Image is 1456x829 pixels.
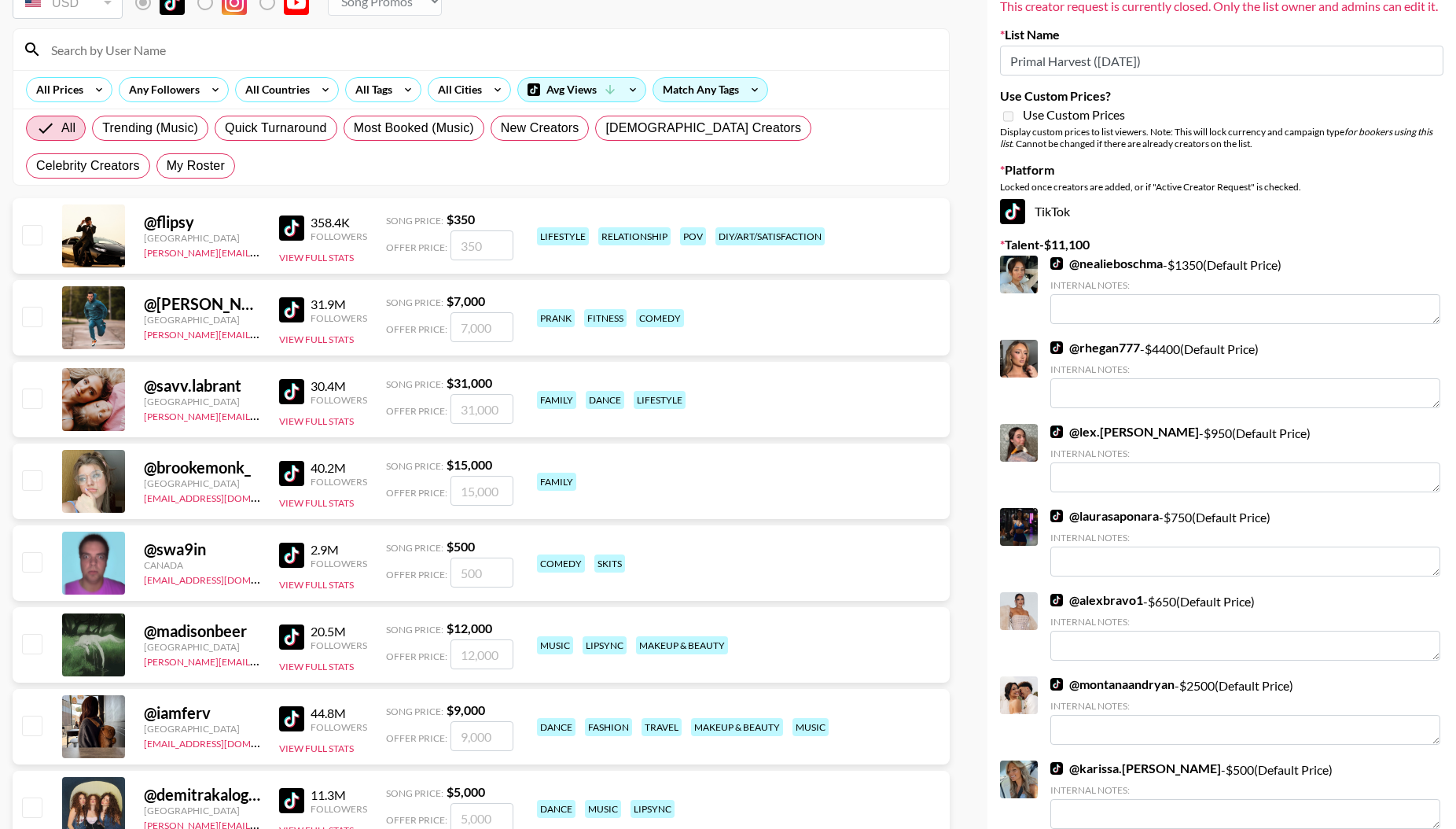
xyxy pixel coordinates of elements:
img: TikTok [279,216,304,241]
span: Offer Price: [386,569,447,580]
input: 7,000 [450,312,513,342]
label: List Name [1000,27,1443,42]
a: [PERSON_NAME][EMAIL_ADDRESS][DOMAIN_NAME] [144,326,377,341]
div: skits [594,555,625,573]
div: @ flipsy [144,212,260,232]
button: View Full Stats [279,415,354,427]
div: fitness [584,309,627,327]
span: Song Price: [386,787,443,799]
div: Internal Notes: [1050,784,1440,796]
div: All Countries [236,78,313,101]
div: 20.5M [311,624,367,639]
button: View Full Stats [279,497,354,509]
div: 30.4M [311,378,367,394]
a: @lex.[PERSON_NAME] [1050,424,1199,440]
div: - $ 500 (Default Price) [1050,761,1440,829]
a: [PERSON_NAME][EMAIL_ADDRESS][DOMAIN_NAME] [144,653,377,668]
input: 9,000 [450,721,513,751]
span: Celebrity Creators [36,157,140,175]
div: Followers [311,721,367,733]
div: All Cities [428,78,485,101]
input: 31,000 [450,394,513,424]
div: makeup & beauty [636,636,728,654]
button: View Full Stats [279,742,354,754]
div: Followers [311,230,367,242]
strong: $ 500 [447,539,475,554]
strong: $ 5,000 [447,784,485,799]
em: for bookers using this list [1000,126,1432,149]
div: music [585,800,621,818]
img: TikTok [279,543,304,568]
div: 358.4K [311,215,367,230]
div: Internal Notes: [1050,279,1440,291]
div: @ madisonbeer [144,621,260,641]
div: Display custom prices to list viewers. Note: This will lock currency and campaign type . Cannot b... [1000,126,1443,149]
div: [GEOGRAPHIC_DATA] [144,805,260,816]
img: TikTok [279,297,304,322]
span: Song Price: [386,378,443,390]
img: TikTok [1000,199,1025,224]
img: TikTok [279,706,304,731]
div: @ demitrakalogeras [144,785,260,805]
input: 350 [450,230,513,260]
div: comedy [636,309,684,327]
div: travel [642,718,682,736]
span: Offer Price: [386,732,447,744]
div: music [792,718,829,736]
div: [GEOGRAPHIC_DATA] [144,396,260,407]
div: 11.3M [311,787,367,803]
a: @montanaandryan [1050,676,1175,692]
div: Followers [311,476,367,488]
div: dance [537,718,575,736]
div: All Tags [346,78,395,101]
strong: $ 15,000 [447,457,492,472]
span: Song Price: [386,297,443,308]
div: dance [586,391,624,409]
div: @ brookemonk_ [144,458,260,477]
strong: $ 9,000 [447,702,485,717]
div: [GEOGRAPHIC_DATA] [144,641,260,653]
span: Offer Price: [386,405,447,417]
div: Locked once creators are added, or if "Active Creator Request" is checked. [1000,181,1443,193]
a: @laurasaponara [1050,508,1159,524]
div: @ savv.labrant [144,376,260,396]
a: @nealieboschma [1050,256,1163,271]
a: @alexbravo1 [1050,592,1143,608]
a: @karissa.[PERSON_NAME] [1050,761,1221,776]
div: @ swa9in [144,540,260,559]
input: 500 [450,558,513,588]
a: [PERSON_NAME][EMAIL_ADDRESS][DOMAIN_NAME] [144,407,377,422]
span: Song Price: [386,215,443,227]
span: Offer Price: [386,814,447,826]
div: TikTok [1000,199,1443,224]
span: Song Price: [386,542,443,554]
div: - $ 1350 (Default Price) [1050,256,1440,324]
div: - $ 2500 (Default Price) [1050,676,1440,745]
div: lipsync [631,800,675,818]
a: @rhegan777 [1050,340,1140,356]
strong: $ 350 [447,212,475,227]
span: Most Booked (Music) [354,119,474,138]
div: Canada [144,559,260,571]
label: Talent - $ 11,100 [1000,237,1443,252]
span: Trending (Music) [102,119,198,138]
span: [DEMOGRAPHIC_DATA] Creators [605,119,801,138]
div: Any Followers [119,78,203,101]
img: TikTok [279,379,304,404]
div: 40.2M [311,460,367,476]
input: 15,000 [450,476,513,506]
img: TikTok [279,461,304,486]
span: Offer Price: [386,241,447,253]
div: dance [537,800,575,818]
strong: $ 12,000 [447,621,492,636]
span: Song Price: [386,460,443,472]
div: lipsync [583,636,627,654]
div: All Prices [27,78,86,101]
div: lifestyle [634,391,686,409]
button: View Full Stats [279,579,354,591]
div: diy/art/satisfaction [715,227,825,245]
span: Quick Turnaround [225,119,327,138]
img: TikTok [1050,257,1063,270]
div: [GEOGRAPHIC_DATA] [144,723,260,735]
input: 12,000 [450,639,513,669]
